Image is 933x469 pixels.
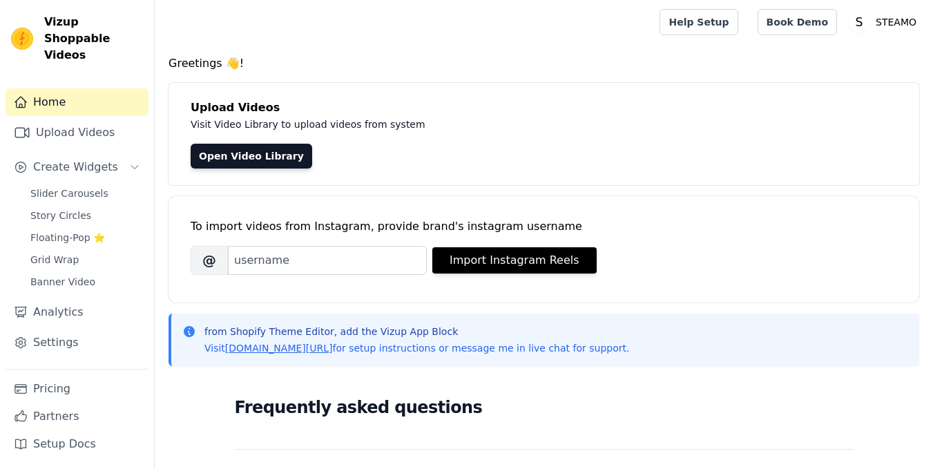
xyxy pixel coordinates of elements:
[30,209,91,222] span: Story Circles
[33,159,118,175] span: Create Widgets
[6,375,148,403] a: Pricing
[870,10,922,35] p: STEAMO
[169,55,919,72] h4: Greetings 👋!
[6,430,148,458] a: Setup Docs
[30,275,95,289] span: Banner Video
[30,253,79,267] span: Grid Wrap
[191,218,897,235] div: To import videos from Instagram, provide brand's instagram username
[6,88,148,116] a: Home
[22,250,148,269] a: Grid Wrap
[6,403,148,430] a: Partners
[44,14,143,64] span: Vizup Shoppable Videos
[191,144,312,169] a: Open Video Library
[22,184,148,203] a: Slider Carousels
[228,246,427,275] input: username
[6,298,148,326] a: Analytics
[856,15,863,29] text: S
[30,186,108,200] span: Slider Carousels
[191,246,228,275] span: @
[225,343,333,354] a: [DOMAIN_NAME][URL]
[6,119,148,146] a: Upload Videos
[204,341,629,355] p: Visit for setup instructions or message me in live chat for support.
[848,10,922,35] button: S STEAMO
[6,153,148,181] button: Create Widgets
[432,247,597,274] button: Import Instagram Reels
[191,99,897,116] h4: Upload Videos
[6,329,148,356] a: Settings
[11,28,33,50] img: Vizup
[235,394,854,421] h2: Frequently asked questions
[22,272,148,291] a: Banner Video
[758,9,837,35] a: Book Demo
[660,9,738,35] a: Help Setup
[204,325,629,338] p: from Shopify Theme Editor, add the Vizup App Block
[30,231,105,245] span: Floating-Pop ⭐
[191,116,809,133] p: Visit Video Library to upload videos from system
[22,206,148,225] a: Story Circles
[22,228,148,247] a: Floating-Pop ⭐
